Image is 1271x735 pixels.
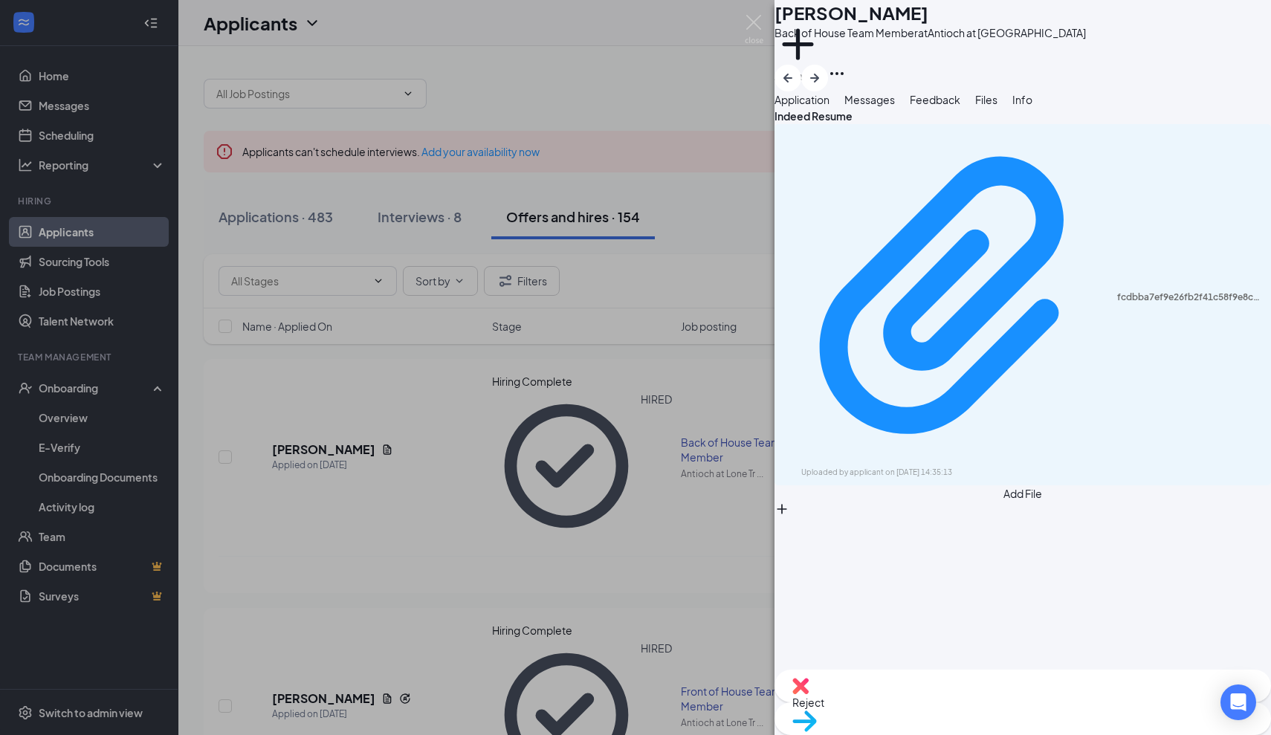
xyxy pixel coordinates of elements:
[774,25,1086,40] div: Back of House Team Member at Antioch at [GEOGRAPHIC_DATA]
[774,93,829,106] span: Application
[783,131,1262,479] a: Paperclipfcdbba7ef9e26fb2f41c58f9e8cf14df.pdfUploaded by applicant on [DATE] 14:35:13
[1220,684,1256,720] div: Open Intercom Messenger
[844,93,895,106] span: Messages
[910,93,960,106] span: Feedback
[774,502,789,517] svg: Plus
[774,108,1271,124] div: Indeed Resume
[1012,93,1032,106] span: Info
[783,131,1117,464] svg: Paperclip
[828,65,846,82] svg: Ellipses
[774,21,821,68] svg: Plus
[774,21,821,84] button: PlusAdd a tag
[774,65,801,91] button: ArrowLeftNew
[1117,291,1262,303] div: fcdbba7ef9e26fb2f41c58f9e8cf14df.pdf
[975,93,997,106] span: Files
[792,694,1253,710] span: Reject
[801,65,828,91] button: ArrowRight
[806,69,824,87] svg: ArrowRight
[779,69,797,87] svg: ArrowLeftNew
[801,467,1024,479] div: Uploaded by applicant on [DATE] 14:35:13
[774,485,1271,517] button: Add FilePlus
